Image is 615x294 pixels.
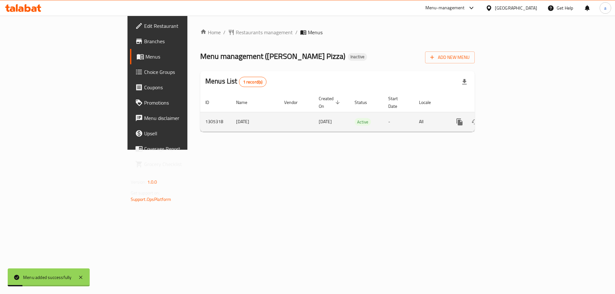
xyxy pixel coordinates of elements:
[145,53,225,60] span: Menus
[144,99,225,107] span: Promotions
[200,93,519,132] table: enhanced table
[452,114,467,130] button: more
[205,76,266,87] h2: Menus List
[295,28,298,36] li: /
[130,49,230,64] a: Menus
[425,4,465,12] div: Menu-management
[430,53,470,61] span: Add New Menu
[205,99,217,106] span: ID
[131,189,160,197] span: Get support on:
[239,79,266,85] span: 1 record(s)
[319,117,332,126] span: [DATE]
[131,178,146,186] span: Version:
[239,77,267,87] div: Total records count
[236,28,293,36] span: Restaurants management
[447,93,519,112] th: Actions
[130,64,230,80] a: Choice Groups
[144,37,225,45] span: Branches
[355,118,371,126] span: Active
[130,126,230,141] a: Upsell
[414,112,447,131] td: All
[419,99,439,106] span: Locale
[147,178,157,186] span: 1.0.0
[23,274,72,281] div: Menu added successfully
[130,110,230,126] a: Menu disclaimer
[348,53,367,61] div: Inactive
[308,28,323,36] span: Menus
[425,52,475,63] button: Add New Menu
[130,141,230,156] a: Coverage Report
[355,118,371,126] div: Active
[130,95,230,110] a: Promotions
[144,68,225,76] span: Choice Groups
[131,195,171,203] a: Support.OpsPlatform
[388,95,406,110] span: Start Date
[228,28,293,36] a: Restaurants management
[495,4,537,12] div: [GEOGRAPHIC_DATA]
[200,49,345,63] span: Menu management ( [PERSON_NAME] Pizza )
[457,74,472,90] div: Export file
[130,18,230,34] a: Edit Restaurant
[231,112,279,131] td: [DATE]
[144,22,225,30] span: Edit Restaurant
[348,54,367,60] span: Inactive
[383,112,414,131] td: -
[144,83,225,91] span: Coupons
[236,99,256,106] span: Name
[319,95,342,110] span: Created On
[144,160,225,168] span: Grocery Checklist
[200,28,475,36] nav: breadcrumb
[284,99,306,106] span: Vendor
[130,80,230,95] a: Coupons
[144,114,225,122] span: Menu disclaimer
[355,99,375,106] span: Status
[130,156,230,172] a: Grocery Checklist
[144,130,225,137] span: Upsell
[144,145,225,153] span: Coverage Report
[604,4,606,12] span: a
[130,34,230,49] a: Branches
